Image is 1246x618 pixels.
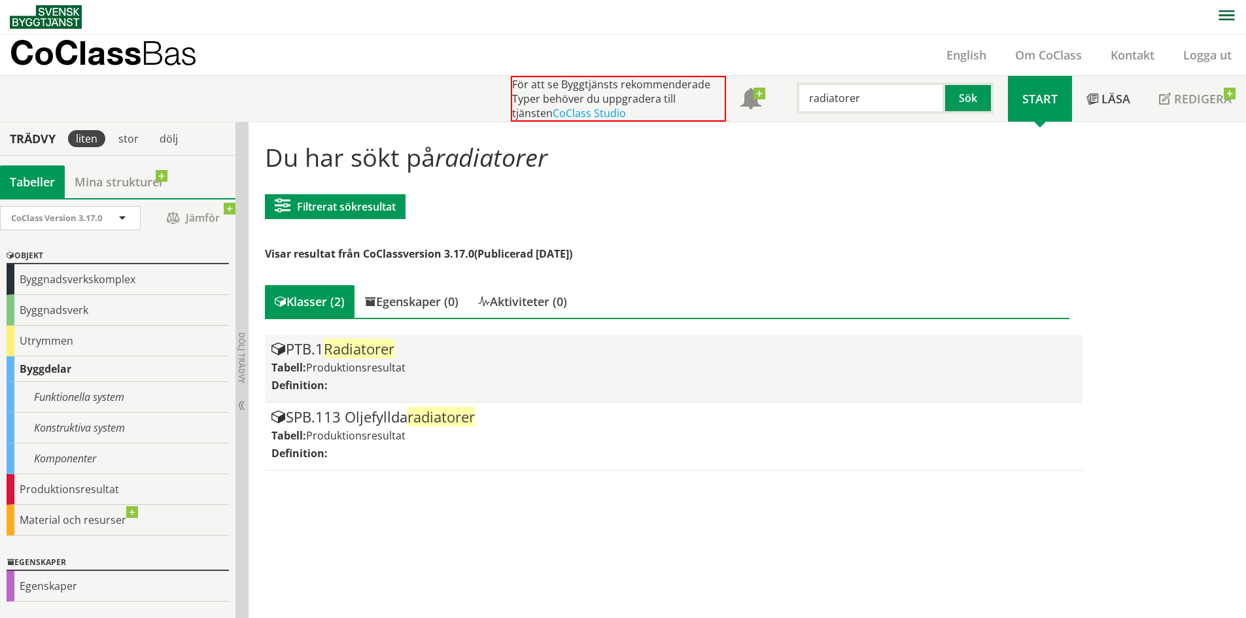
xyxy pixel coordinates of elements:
[797,82,945,114] input: Sök
[355,285,468,318] div: Egenskaper (0)
[511,76,726,122] div: För att se Byggtjänsts rekommenderade Typer behöver du uppgradera till tjänsten
[271,409,1075,425] div: SPB.113 Oljefyllda
[68,130,105,147] div: liten
[1001,47,1096,63] a: Om CoClass
[10,45,197,60] p: CoClass
[7,264,229,295] div: Byggnadsverkskomplex
[265,247,474,261] span: Visar resultat från CoClassversion 3.17.0
[154,207,232,230] span: Jämför
[265,285,355,318] div: Klasser (2)
[271,446,328,460] label: Definition:
[435,140,547,174] span: radiatorer
[1101,91,1130,107] span: Läsa
[10,5,82,29] img: Svensk Byggtjänst
[7,474,229,505] div: Produktionsresultat
[65,165,174,198] a: Mina strukturer
[1008,76,1072,122] a: Start
[10,35,225,75] a: CoClassBas
[11,212,102,224] span: CoClass Version 3.17.0
[111,130,147,147] div: stor
[7,295,229,326] div: Byggnadsverk
[1169,47,1246,63] a: Logga ut
[553,106,626,120] a: CoClass Studio
[7,443,229,474] div: Komponenter
[3,131,63,146] div: Trädvy
[1145,76,1246,122] a: Redigera
[1072,76,1145,122] a: Läsa
[7,326,229,356] div: Utrymmen
[7,555,229,571] div: Egenskaper
[1096,47,1169,63] a: Kontakt
[7,249,229,264] div: Objekt
[271,341,1075,357] div: PTB.1
[271,378,328,392] label: Definition:
[306,428,406,443] span: Produktionsresultat
[7,413,229,443] div: Konstruktiva system
[7,356,229,382] div: Byggdelar
[306,360,406,375] span: Produktionsresultat
[407,407,475,426] span: radiatorer
[265,194,406,219] button: Filtrerat sökresultat
[271,360,306,375] label: Tabell:
[474,247,572,261] span: (Publicerad [DATE])
[152,130,186,147] div: dölj
[932,47,1001,63] a: English
[945,82,994,114] button: Sök
[271,428,306,443] label: Tabell:
[7,571,229,602] div: Egenskaper
[740,90,761,111] span: Notifikationer
[468,285,577,318] div: Aktiviteter (0)
[141,33,197,72] span: Bas
[1174,91,1232,107] span: Redigera
[265,143,1069,171] h1: Du har sökt på
[7,382,229,413] div: Funktionella system
[236,332,247,383] span: Dölj trädvy
[324,339,394,358] span: Radiatorer
[1022,91,1058,107] span: Start
[7,505,229,536] div: Material och resurser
